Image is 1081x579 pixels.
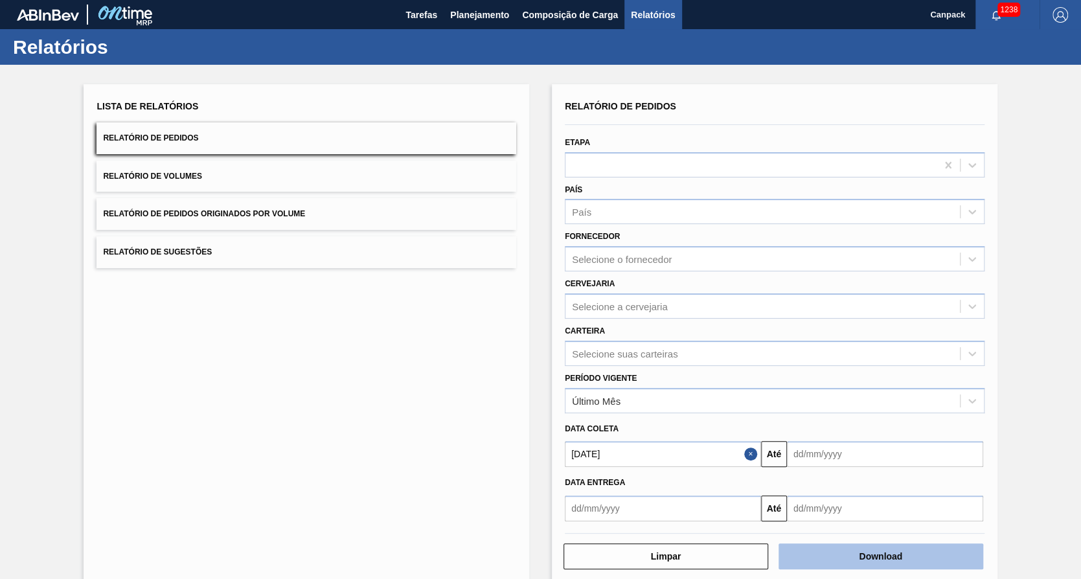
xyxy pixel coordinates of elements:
button: Relatório de Volumes [97,161,516,192]
img: TNhmsLtSVTkK8tSr43FrP2fwEKptu5GPRR3wAAAABJRU5ErkJggg== [17,9,79,21]
span: Tarefas [405,7,437,23]
div: Selecione o fornecedor [572,254,672,265]
img: Logout [1053,7,1068,23]
button: Relatório de Pedidos [97,122,516,154]
button: Até [761,441,787,467]
input: dd/mm/yyyy [565,495,761,521]
button: Até [761,495,787,521]
h1: Relatórios [13,40,243,54]
span: Relatório de Sugestões [103,247,212,256]
input: dd/mm/yyyy [787,441,983,467]
span: Relatório de Pedidos Originados por Volume [103,209,305,218]
div: Último Mês [572,395,620,406]
label: País [565,185,582,194]
button: Notificações [975,6,1017,24]
span: Relatório de Pedidos [103,133,198,142]
button: Relatório de Pedidos Originados por Volume [97,198,516,230]
button: Close [744,441,761,467]
button: Download [779,543,983,569]
label: Carteira [565,326,605,335]
button: Relatório de Sugestões [97,236,516,268]
span: Lista de Relatórios [97,101,198,111]
span: Relatório de Pedidos [565,101,676,111]
label: Fornecedor [565,232,620,241]
span: Planejamento [450,7,509,23]
input: dd/mm/yyyy [565,441,761,467]
span: Relatório de Volumes [103,172,201,181]
div: País [572,207,591,218]
span: Data entrega [565,478,625,487]
span: Relatórios [631,7,675,23]
span: Composição de Carga [522,7,618,23]
span: Data coleta [565,424,619,433]
button: Limpar [563,543,768,569]
input: dd/mm/yyyy [787,495,983,521]
div: Selecione a cervejaria [572,301,668,312]
div: Selecione suas carteiras [572,348,677,359]
label: Cervejaria [565,279,615,288]
span: 1238 [997,3,1020,17]
label: Etapa [565,138,590,147]
label: Período Vigente [565,374,637,383]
